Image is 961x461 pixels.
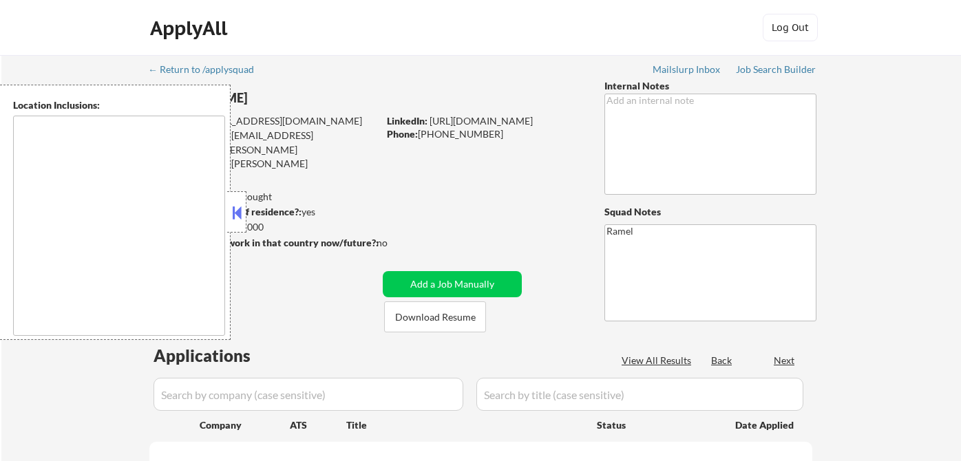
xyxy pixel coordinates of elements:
[383,271,522,297] button: Add a Job Manually
[653,64,721,78] a: Mailslurp Inbox
[154,347,290,364] div: Applications
[149,190,378,204] div: 75 sent / 200 bought
[200,418,290,432] div: Company
[149,205,374,219] div: yes
[150,129,378,156] div: [EMAIL_ADDRESS][DOMAIN_NAME]
[149,89,432,107] div: [PERSON_NAME]
[290,418,346,432] div: ATS
[149,143,378,184] div: [PERSON_NAME][EMAIL_ADDRESS][PERSON_NAME][DOMAIN_NAME]
[735,418,796,432] div: Date Applied
[763,14,818,41] button: Log Out
[653,65,721,74] div: Mailslurp Inbox
[604,205,816,219] div: Squad Notes
[711,354,733,367] div: Back
[736,65,816,74] div: Job Search Builder
[476,378,803,411] input: Search by title (case sensitive)
[604,79,816,93] div: Internal Notes
[774,354,796,367] div: Next
[622,354,695,367] div: View All Results
[430,115,533,127] a: [URL][DOMAIN_NAME]
[154,378,463,411] input: Search by company (case sensitive)
[150,114,378,128] div: [EMAIL_ADDRESS][DOMAIN_NAME]
[387,127,582,141] div: [PHONE_NUMBER]
[387,128,418,140] strong: Phone:
[150,17,231,40] div: ApplyAll
[148,64,267,78] a: ← Return to /applysquad
[384,301,486,332] button: Download Resume
[149,237,379,248] strong: Will need Visa to work in that country now/future?:
[377,236,416,250] div: no
[387,115,427,127] strong: LinkedIn:
[149,220,378,234] div: $175,000
[148,65,267,74] div: ← Return to /applysquad
[597,412,715,437] div: Status
[13,98,225,112] div: Location Inclusions:
[346,418,584,432] div: Title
